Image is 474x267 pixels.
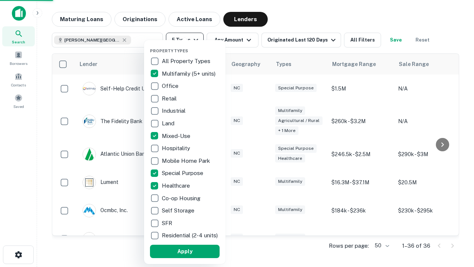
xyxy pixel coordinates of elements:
p: Mobile Home Park [162,156,211,165]
p: Land [162,119,176,128]
span: Property Types [150,49,188,53]
p: SFR [162,219,174,228]
p: Multifamily (5+ units) [162,69,217,78]
p: Co-op Housing [162,194,202,203]
iframe: Chat Widget [437,208,474,243]
p: Mixed-Use [162,132,192,141]
p: Healthcare [162,181,191,190]
p: Retail [162,94,178,103]
p: Self Storage [162,206,196,215]
p: All Property Types [162,57,212,66]
p: Hospitality [162,144,191,153]
p: Office [162,82,180,90]
p: Special Purpose [162,169,205,178]
p: Industrial [162,106,187,115]
p: Residential (2-4 units) [162,231,219,240]
button: Apply [150,245,220,258]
